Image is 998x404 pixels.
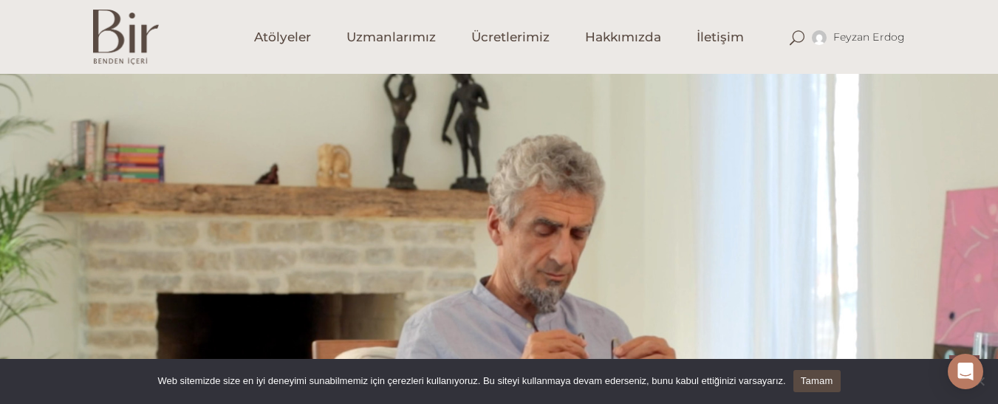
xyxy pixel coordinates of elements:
span: Web sitemizde size en iyi deneyimi sunabilmemiz için çerezleri kullanıyoruz. Bu siteyi kullanmaya... [157,374,785,388]
span: İletişim [697,29,744,46]
span: Atölyeler [254,29,311,46]
span: Uzmanlarımız [346,29,436,46]
div: Open Intercom Messenger [948,354,983,389]
a: Tamam [793,370,841,392]
span: Hakkımızda [585,29,661,46]
span: Ücretlerimiz [471,29,550,46]
span: Feyzan Erdog [833,30,906,44]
